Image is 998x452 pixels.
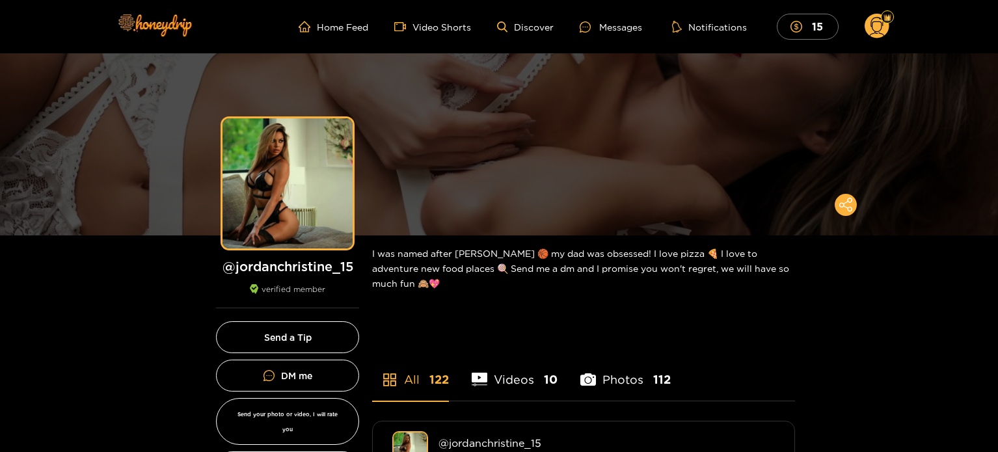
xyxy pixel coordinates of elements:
div: verified member [216,284,359,308]
div: Messages [580,20,642,34]
button: 15 [777,14,839,39]
li: Photos [580,342,671,401]
a: Discover [497,21,554,33]
span: appstore [382,372,398,388]
mark: 15 [810,20,825,33]
li: Videos [472,342,558,401]
button: Notifications [668,20,751,33]
span: video-camera [394,21,412,33]
button: Send your photo or video, I will rate you [216,398,359,445]
span: 122 [429,371,449,388]
div: @ jordanchristine_15 [438,437,775,449]
li: All [372,342,449,401]
span: dollar [790,21,809,33]
img: Fan Level [883,14,891,21]
span: 112 [653,371,671,388]
a: DM me [216,360,359,392]
span: home [299,21,317,33]
h1: @ jordanchristine_15 [216,258,359,274]
a: Home Feed [299,21,368,33]
span: 10 [544,371,558,388]
div: I was named after [PERSON_NAME] 🏀 my dad was obsessed! I love pizza 🍕 I love to adventure new foo... [372,235,795,301]
a: Video Shorts [394,21,471,33]
button: Send a Tip [216,321,359,353]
